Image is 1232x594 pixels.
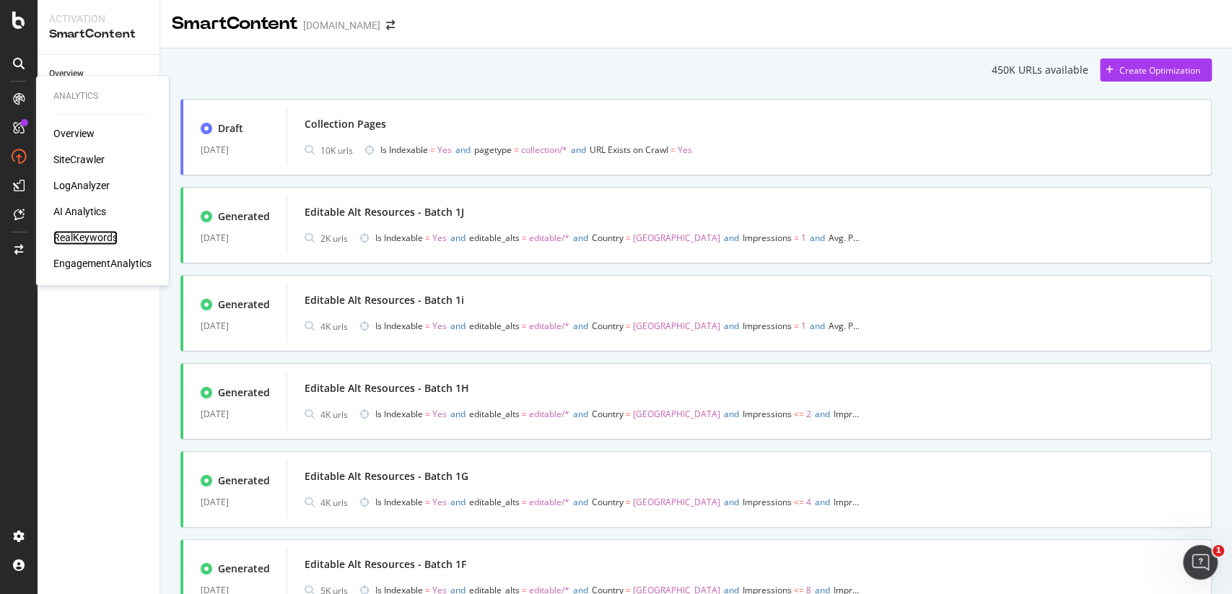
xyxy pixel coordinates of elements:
div: Editable Alt Resources - Batch 1H [305,381,469,396]
div: Editable Alt Resources - Batch 1J [305,205,464,219]
span: = [430,144,435,156]
span: Is Indexable [375,320,423,332]
span: Impressions [834,496,883,508]
span: Avg. Position [829,232,880,244]
div: SmartContent [172,12,297,36]
span: and [724,232,739,244]
span: <= [794,496,804,508]
span: and [573,320,588,332]
div: Draft [218,121,243,136]
span: = [522,320,527,332]
span: Yes [432,320,447,332]
span: editable_alts [469,320,520,332]
span: Impressions [743,320,792,332]
span: editable/* [529,320,569,332]
span: = [626,232,631,244]
div: Create Optimization [1119,64,1200,77]
span: = [522,232,527,244]
div: Editable Alt Resources - Batch 1F [305,557,466,572]
span: = [425,232,430,244]
div: arrow-right-arrow-left [386,20,395,30]
div: Editable Alt Resources - Batch 1i [305,293,464,307]
div: Generated [218,473,270,488]
div: SmartContent [49,26,148,43]
span: = [626,320,631,332]
a: AI Analytics [53,204,106,219]
a: RealKeywords [53,230,118,245]
span: Country [592,320,624,332]
span: = [794,232,799,244]
span: pagetype [474,144,512,156]
span: Is Indexable [375,232,423,244]
span: = [514,144,519,156]
span: editable/* [529,232,569,244]
div: 450K URLs available [992,63,1088,77]
span: = [522,408,527,420]
span: = [626,408,631,420]
div: 10K urls [320,144,353,157]
span: and [573,232,588,244]
span: [GEOGRAPHIC_DATA] [633,496,720,508]
span: and [724,408,739,420]
div: Generated [218,385,270,400]
span: = [425,496,430,508]
a: LogAnalyzer [53,178,110,193]
div: [DATE] [201,141,269,159]
span: = [626,496,631,508]
span: = [425,408,430,420]
span: and [724,320,739,332]
span: and [450,496,466,508]
div: Editable Alt Resources - Batch 1G [305,469,468,484]
iframe: Intercom live chat [1183,545,1218,580]
div: [DATE] [201,318,269,335]
span: Yes [678,144,692,156]
span: Impressions [743,408,792,420]
a: EngagementAnalytics [53,256,152,271]
span: Yes [437,144,452,156]
span: Is Indexable [380,144,428,156]
span: = [670,144,676,156]
span: Impressions [743,496,792,508]
span: 4 [806,496,811,508]
span: and [571,144,586,156]
span: Impressions [834,408,883,420]
span: <= [794,408,804,420]
a: Overview [53,126,95,141]
span: 1 [1213,545,1224,556]
span: and [455,144,471,156]
span: Country [592,408,624,420]
span: Is Indexable [375,496,423,508]
a: SiteCrawler [53,152,105,167]
span: [GEOGRAPHIC_DATA] [633,232,720,244]
span: 1 [801,320,806,332]
span: and [573,496,588,508]
span: editable/* [529,408,569,420]
div: Generated [218,209,270,224]
span: Avg. Position [829,320,880,332]
div: [DATE] [201,494,269,511]
span: and [450,408,466,420]
span: and [573,408,588,420]
div: Collection Pages [305,117,386,131]
span: Is Indexable [375,408,423,420]
span: URL Exists on Crawl [590,144,668,156]
div: 4K urls [320,320,348,333]
span: and [810,320,825,332]
span: Country [592,232,624,244]
span: editable/* [529,496,569,508]
span: and [815,408,830,420]
div: Analytics [53,90,152,102]
div: [DOMAIN_NAME] [303,18,380,32]
span: Country [592,496,624,508]
div: Overview [49,66,84,82]
span: [GEOGRAPHIC_DATA] [633,408,720,420]
span: and [450,320,466,332]
div: [DATE] [201,406,269,423]
span: Yes [432,408,447,420]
